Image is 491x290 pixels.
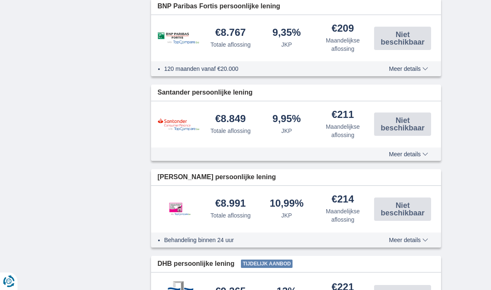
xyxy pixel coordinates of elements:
[211,211,251,220] div: Totale aflossing
[158,2,280,11] span: BNP Paribas Fortis persoonlijke lening
[215,27,245,39] div: €8.767
[281,211,292,220] div: JKP
[211,127,251,135] div: Totale aflossing
[215,198,245,210] div: €8.991
[215,114,245,125] div: €8.849
[332,23,354,35] div: €209
[377,202,429,217] span: Niet beschikbaar
[158,118,199,131] img: product.pl.alt Santander
[332,194,354,205] div: €214
[374,27,431,50] button: Niet beschikbaar
[389,237,428,243] span: Meer details
[389,151,428,157] span: Meer details
[158,88,253,97] span: Santander persoonlijke lening
[383,65,434,72] button: Meer details
[241,260,293,268] span: Tijdelijk aanbod
[383,237,434,243] button: Meer details
[377,31,429,46] span: Niet beschikbaar
[318,122,367,139] div: Maandelijkse aflossing
[158,194,199,224] img: product.pl.alt Leemans Kredieten
[281,40,292,49] div: JKP
[164,236,371,244] li: Behandeling binnen 24 uur
[158,172,276,182] span: [PERSON_NAME] persoonlijke lening
[377,117,429,132] span: Niet beschikbaar
[270,198,303,210] div: 10,99%
[164,65,371,73] li: 120 maanden vanaf €20.000
[383,151,434,157] button: Meer details
[281,127,292,135] div: JKP
[273,27,301,39] div: 9,35%
[332,110,354,121] div: €211
[158,259,235,269] span: DHB persoonlijke lening
[389,66,428,72] span: Meer details
[273,114,301,125] div: 9,95%
[211,40,251,49] div: Totale aflossing
[374,197,431,221] button: Niet beschikbaar
[374,112,431,136] button: Niet beschikbaar
[158,32,199,44] img: product.pl.alt BNP Paribas Fortis
[318,36,367,53] div: Maandelijkse aflossing
[318,207,367,224] div: Maandelijkse aflossing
